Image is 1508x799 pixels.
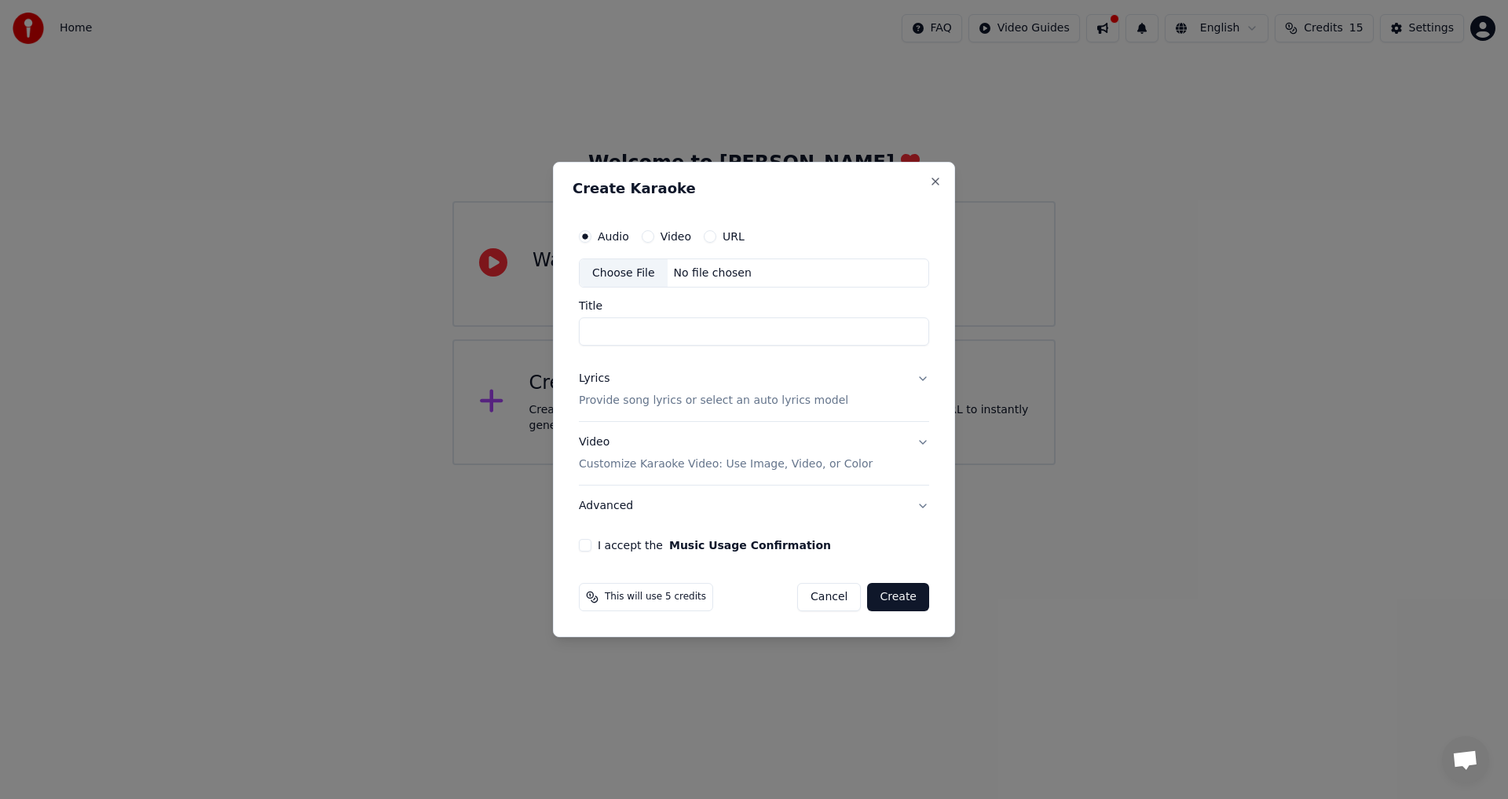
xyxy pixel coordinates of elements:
[598,231,629,242] label: Audio
[579,456,873,472] p: Customize Karaoke Video: Use Image, Video, or Color
[573,181,935,196] h2: Create Karaoke
[579,372,609,387] div: Lyrics
[580,259,668,288] div: Choose File
[668,266,758,281] div: No file chosen
[867,583,929,611] button: Create
[579,359,929,422] button: LyricsProvide song lyrics or select an auto lyrics model
[579,423,929,486] button: VideoCustomize Karaoke Video: Use Image, Video, or Color
[605,591,706,603] span: This will use 5 credits
[598,540,831,551] label: I accept the
[661,231,691,242] label: Video
[723,231,745,242] label: URL
[579,301,929,312] label: Title
[579,435,873,473] div: Video
[797,583,861,611] button: Cancel
[669,540,831,551] button: I accept the
[579,486,929,526] button: Advanced
[579,394,848,409] p: Provide song lyrics or select an auto lyrics model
